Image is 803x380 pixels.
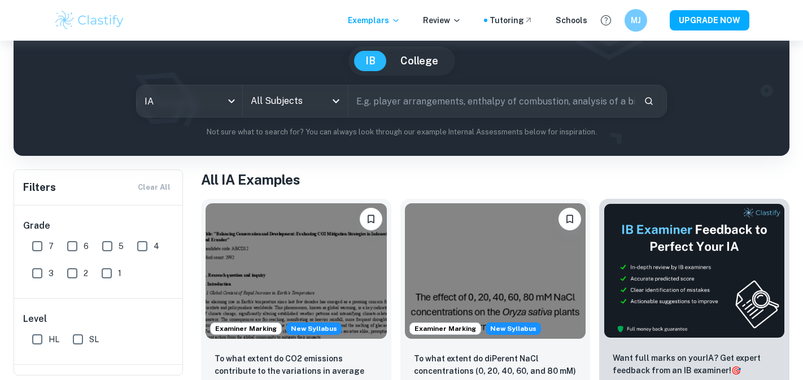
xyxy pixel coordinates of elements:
span: 6 [84,240,89,252]
img: Thumbnail [604,203,785,338]
input: E.g. player arrangements, enthalpy of combustion, analysis of a big city... [348,85,634,117]
p: Review [423,14,461,27]
span: 7 [49,240,54,252]
button: MJ [625,9,647,32]
h1: All IA Examples [201,169,789,190]
div: IA [137,85,242,117]
p: Not sure what to search for? You can always look through our example Internal Assessments below f... [23,126,780,138]
span: 🎯 [731,366,741,375]
img: Clastify logo [54,9,125,32]
span: SL [89,333,99,346]
button: Open [328,93,344,109]
a: Tutoring [490,14,533,27]
h6: Level [23,312,174,326]
div: Starting from the May 2026 session, the ESS IA requirements have changed. We created this exempla... [486,322,541,335]
p: Want full marks on your IA ? Get expert feedback from an IB examiner! [613,352,776,377]
p: Exemplars [348,14,400,27]
button: Bookmark [360,208,382,230]
div: Starting from the May 2026 session, the ESS IA requirements have changed. We created this exempla... [286,322,342,335]
button: Help and Feedback [596,11,616,30]
img: ESS IA example thumbnail: To what extent do diPerent NaCl concentr [405,203,586,339]
h6: MJ [630,14,643,27]
button: Bookmark [558,208,581,230]
span: 4 [154,240,159,252]
a: Schools [556,14,587,27]
span: Examiner Marking [211,324,281,334]
h6: Filters [23,180,56,195]
button: UPGRADE NOW [670,10,749,30]
span: New Syllabus [286,322,342,335]
button: College [389,51,449,71]
button: IB [354,51,387,71]
span: HL [49,333,59,346]
span: 2 [84,267,88,279]
span: 3 [49,267,54,279]
span: 1 [118,267,121,279]
img: ESS IA example thumbnail: To what extent do CO2 emissions contribu [206,203,387,339]
span: Examiner Marking [410,324,481,334]
span: 5 [119,240,124,252]
h6: Grade [23,219,174,233]
span: New Syllabus [486,322,541,335]
button: Search [639,91,658,111]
